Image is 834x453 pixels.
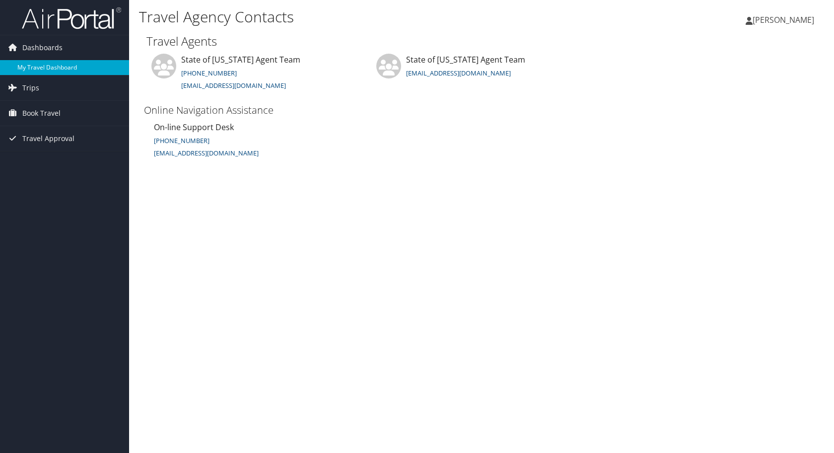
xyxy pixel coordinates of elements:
[181,81,286,90] a: [EMAIL_ADDRESS][DOMAIN_NAME]
[22,126,74,151] span: Travel Approval
[139,6,596,27] h1: Travel Agency Contacts
[154,147,259,158] a: [EMAIL_ADDRESS][DOMAIN_NAME]
[406,69,511,77] a: [EMAIL_ADDRESS][DOMAIN_NAME]
[753,14,814,25] span: [PERSON_NAME]
[181,54,300,65] span: State of [US_STATE] Agent Team
[22,6,121,30] img: airportal-logo.png
[144,103,307,117] h3: Online Navigation Assistance
[154,122,234,133] span: On-line Support Desk
[22,101,61,126] span: Book Travel
[22,75,39,100] span: Trips
[22,35,63,60] span: Dashboards
[181,69,237,77] a: [PHONE_NUMBER]
[406,54,525,65] span: State of [US_STATE] Agent Team
[146,33,817,50] h2: Travel Agents
[154,149,259,157] small: [EMAIL_ADDRESS][DOMAIN_NAME]
[154,136,209,145] a: [PHONE_NUMBER]
[746,5,824,35] a: [PERSON_NAME]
